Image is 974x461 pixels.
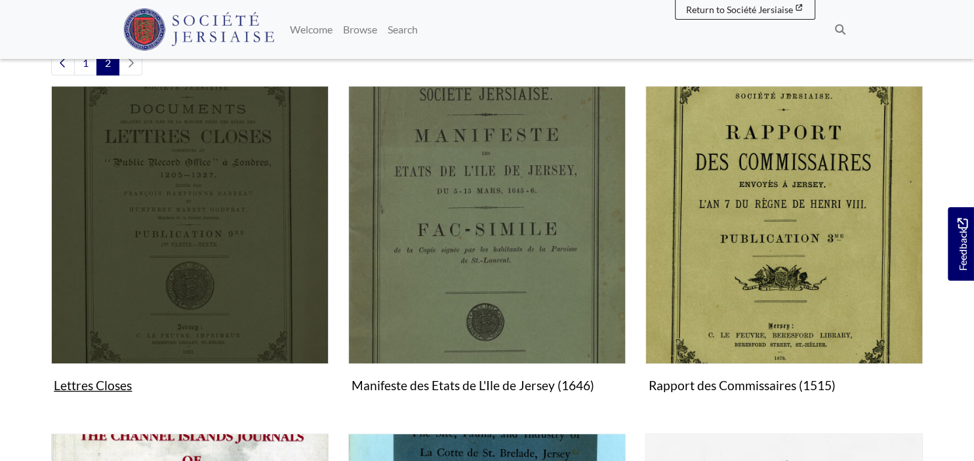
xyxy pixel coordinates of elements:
span: Return to Société Jersiaise [686,4,793,15]
a: Manifeste des Etats de L'Ile de Jersey (1646) Manifeste des Etats de L'Ile de Jersey (1646) [348,86,626,398]
div: Subcollection [636,86,933,418]
a: Lettres Closes Lettres Closes [51,86,329,398]
span: Goto page 2 [96,50,119,75]
div: Subcollection [338,86,636,418]
a: Would you like to provide feedback? [948,207,974,281]
a: Search [382,16,423,43]
a: Welcome [285,16,338,43]
a: Société Jersiaise logo [123,5,275,54]
a: Browse [338,16,382,43]
img: Société Jersiaise [123,9,275,50]
a: Goto page 1 [74,50,97,75]
nav: pagination [51,50,923,75]
img: Lettres Closes [51,86,329,363]
span: Feedback [954,218,970,271]
img: Manifeste des Etats de L'Ile de Jersey (1646) [348,86,626,363]
div: Subcollection [41,86,338,418]
a: Rapport des Commissaires (1515) Rapport des Commissaires (1515) [645,86,923,398]
a: Previous page [51,50,75,75]
img: Rapport des Commissaires (1515) [645,86,923,363]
